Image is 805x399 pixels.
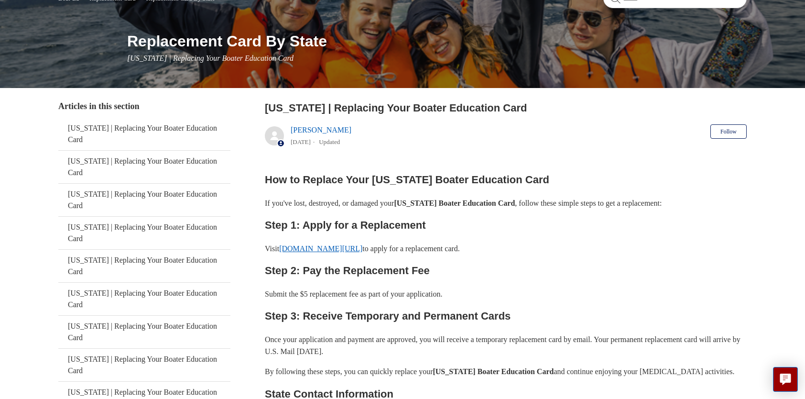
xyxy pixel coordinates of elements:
[291,138,311,145] time: 05/23/2024, 11:25
[265,197,747,210] p: If you've lost, destroyed, or damaged your , follow these simple steps to get a replacement:
[319,138,340,145] li: Updated
[58,349,230,381] a: [US_STATE] | Replacing Your Boater Education Card
[394,199,515,207] strong: [US_STATE] Boater Education Card
[265,171,747,188] h2: How to Replace Your [US_STATE] Boater Education Card
[265,333,747,358] p: Once your application and payment are approved, you will receive a temporary replacement card by ...
[773,367,798,392] button: Live chat
[710,124,747,139] button: Follow Article
[265,366,747,378] p: By following these steps, you can quickly replace your and continue enjoying your [MEDICAL_DATA] ...
[58,217,230,249] a: [US_STATE] | Replacing Your Boater Education Card
[433,367,554,376] strong: [US_STATE] Boater Education Card
[127,54,294,62] span: [US_STATE] | Replacing Your Boater Education Card
[265,262,747,279] h2: Step 2: Pay the Replacement Fee
[58,316,230,348] a: [US_STATE] | Replacing Your Boater Education Card
[265,217,747,233] h2: Step 1: Apply for a Replacement
[58,184,230,216] a: [US_STATE] | Replacing Your Boater Education Card
[265,288,747,300] p: Submit the $5 replacement fee as part of your application.
[279,244,362,253] a: [DOMAIN_NAME][URL]
[58,151,230,183] a: [US_STATE] | Replacing Your Boater Education Card
[58,283,230,315] a: [US_STATE] | Replacing Your Boater Education Card
[58,118,230,150] a: [US_STATE] | Replacing Your Boater Education Card
[265,308,747,324] h2: Step 3: Receive Temporary and Permanent Cards
[291,126,351,134] a: [PERSON_NAME]
[265,243,747,255] p: Visit to apply for a replacement card.
[58,101,139,111] span: Articles in this section
[127,30,747,53] h1: Replacement Card By State
[265,100,747,116] h2: California | Replacing Your Boater Education Card
[58,250,230,282] a: [US_STATE] | Replacing Your Boater Education Card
